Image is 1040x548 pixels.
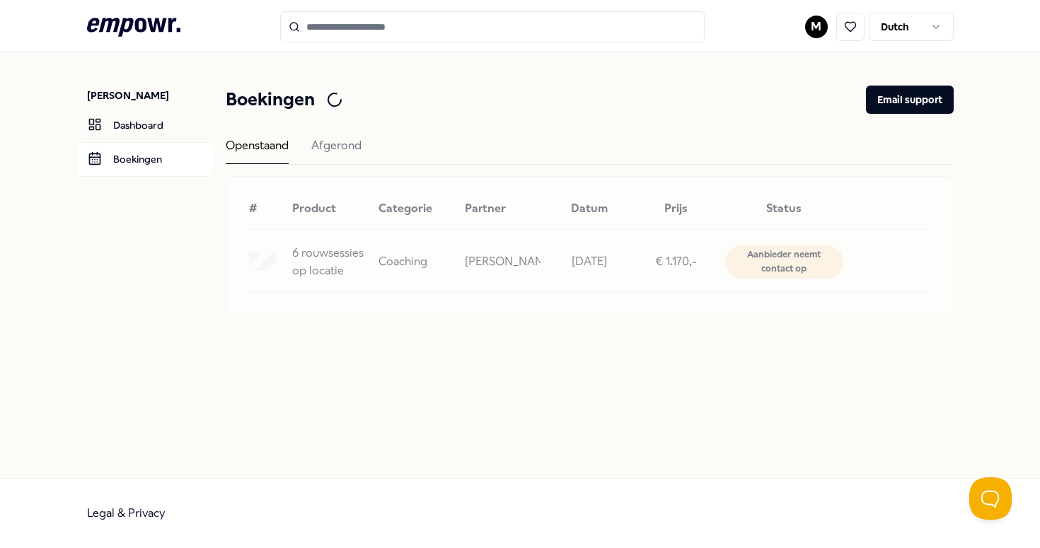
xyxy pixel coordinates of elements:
p: 6 rouwsessies op locatie [292,244,367,280]
div: Datum [552,199,627,218]
a: Legal & Privacy [87,506,166,520]
p: € 1.170,- [655,252,697,271]
a: Dashboard [76,108,214,142]
p: [PERSON_NAME] [87,88,214,103]
div: Openstaand [226,136,289,164]
button: M [805,16,828,38]
div: Partner [465,199,540,218]
a: Boekingen [76,142,214,176]
p: [PERSON_NAME] [465,252,540,271]
input: Search for products, categories or subcategories [280,11,705,42]
div: Product [292,199,367,218]
div: Categorie [379,199,453,218]
iframe: Help Scout Beacon - Open [969,477,1012,520]
div: # [249,199,281,218]
h1: Boekingen [226,86,315,114]
div: Afgerond [311,136,362,164]
div: Status [725,199,844,218]
div: Aanbieder neemt contact op [725,245,844,279]
p: Coaching [379,252,427,271]
button: Email support [866,86,954,114]
p: [DATE] [572,252,607,271]
div: Prijs [638,199,713,218]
